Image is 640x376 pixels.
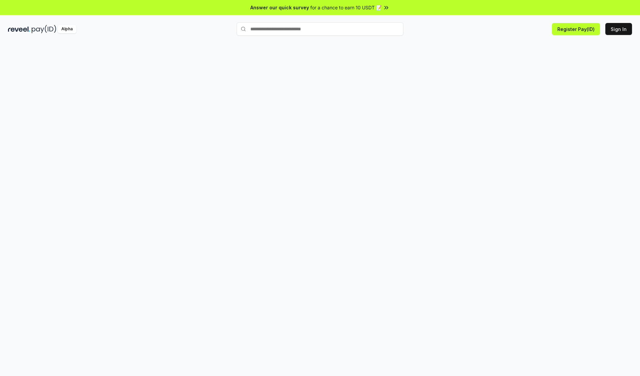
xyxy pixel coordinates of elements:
button: Sign In [605,23,632,35]
img: pay_id [32,25,56,33]
img: reveel_dark [8,25,30,33]
span: Answer our quick survey [250,4,309,11]
button: Register Pay(ID) [552,23,600,35]
div: Alpha [58,25,76,33]
span: for a chance to earn 10 USDT 📝 [310,4,382,11]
